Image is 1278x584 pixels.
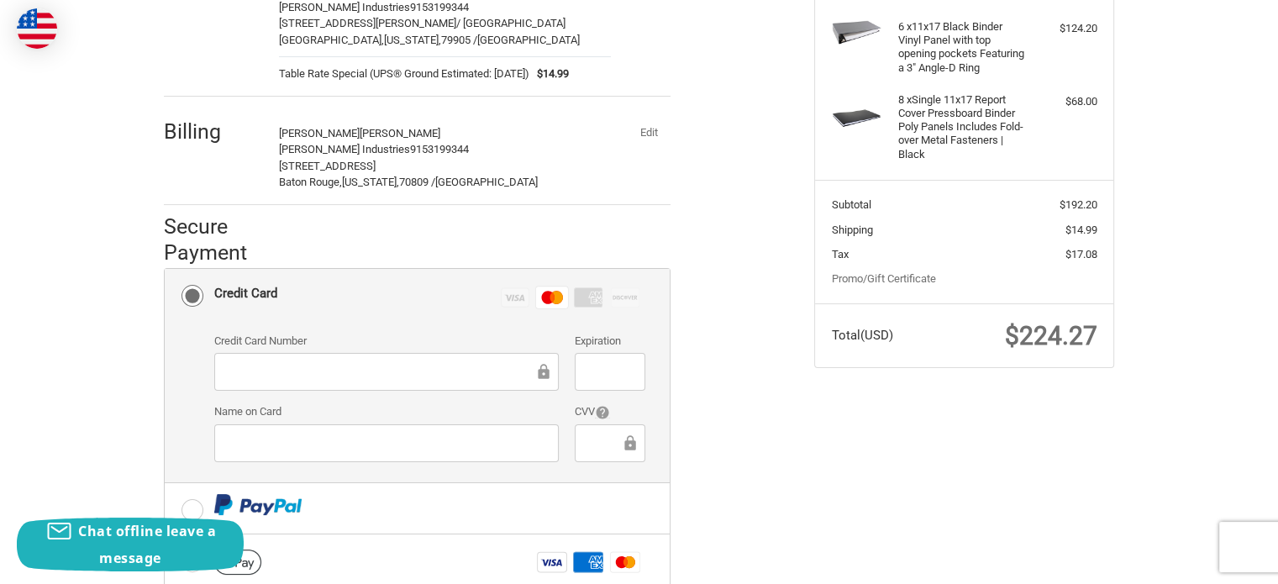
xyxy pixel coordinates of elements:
[279,143,410,155] span: [PERSON_NAME] Industries
[279,34,384,46] span: [GEOGRAPHIC_DATA],
[279,1,410,13] span: [PERSON_NAME] Industries
[279,160,376,172] span: [STREET_ADDRESS]
[1065,248,1097,260] span: $17.08
[78,522,216,567] span: Chat offline leave a message
[279,127,360,139] span: [PERSON_NAME]
[342,176,399,188] span: [US_STATE],
[279,176,342,188] span: Baton Rouge,
[586,434,620,453] iframe: Secure Credit Card Frame - CVV
[477,34,580,46] span: [GEOGRAPHIC_DATA]
[214,494,302,515] img: PayPal icon
[898,20,1027,75] h4: 6 x 11x17 Black Binder Vinyl Panel with top opening pockets Featuring a 3" Angle-D Ring
[384,34,441,46] span: [US_STATE],
[17,518,244,571] button: Chat offline leave a message
[1060,198,1097,211] span: $192.20
[226,434,547,453] iframe: Secure Credit Card Frame - Cardholder Name
[17,8,57,49] img: duty and tax information for United States
[832,248,849,260] span: Tax
[279,66,529,82] span: Table Rate Special (UPS® Ground Estimated: [DATE])
[164,118,262,145] h2: Billing
[575,403,644,420] label: CVV
[214,333,559,350] label: Credit Card Number
[164,213,277,266] h2: Secure Payment
[575,333,644,350] label: Expiration
[214,280,277,308] div: Credit Card
[832,328,893,343] span: Total (USD)
[226,362,534,381] iframe: Secure Credit Card Frame - Credit Card Number
[529,66,570,82] span: $14.99
[832,224,873,236] span: Shipping
[1031,20,1097,37] div: $124.20
[360,127,440,139] span: [PERSON_NAME]
[832,198,871,211] span: Subtotal
[441,34,477,46] span: 79905 /
[627,121,671,145] button: Edit
[898,93,1027,161] h4: 8 x Single 11x17 Report Cover Pressboard Binder Poly Panels Includes Fold-over Metal Fasteners | ...
[456,17,565,29] span: / [GEOGRAPHIC_DATA]
[410,143,469,155] span: 9153199344
[586,362,633,381] iframe: Secure Credit Card Frame - Expiration Date
[435,176,538,188] span: [GEOGRAPHIC_DATA]
[399,176,435,188] span: 70809 /
[1065,224,1097,236] span: $14.99
[1139,539,1278,584] iframe: Google Customer Reviews
[832,272,936,285] a: Promo/Gift Certificate
[279,17,456,29] span: [STREET_ADDRESS][PERSON_NAME]
[1031,93,1097,110] div: $68.00
[1005,321,1097,350] span: $224.27
[410,1,469,13] span: 9153199344
[214,403,559,420] label: Name on Card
